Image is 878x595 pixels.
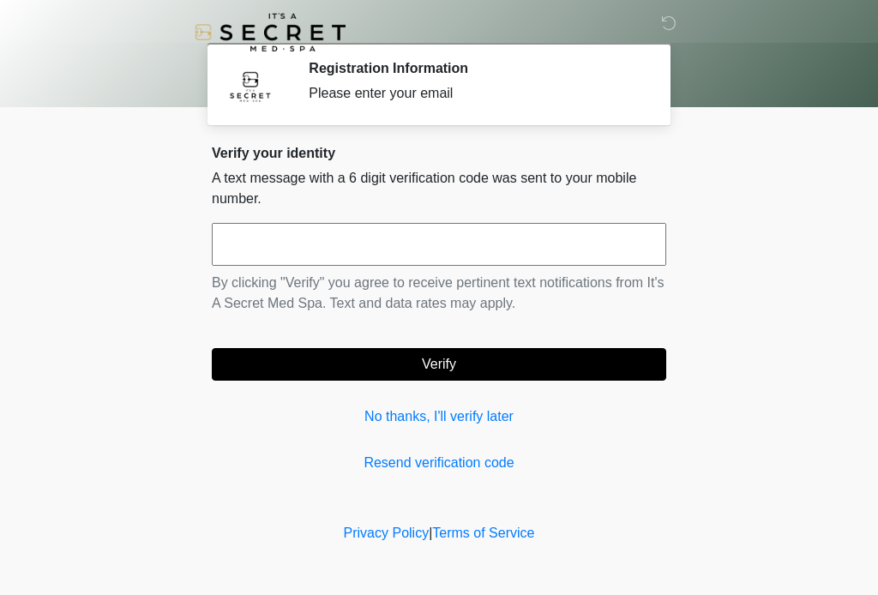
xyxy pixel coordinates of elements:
[212,145,666,161] h2: Verify your identity
[212,168,666,209] p: A text message with a 6 digit verification code was sent to your mobile number.
[212,406,666,427] a: No thanks, I'll verify later
[429,526,432,540] a: |
[309,60,640,76] h2: Registration Information
[309,83,640,104] div: Please enter your email
[195,13,346,51] img: It's A Secret Med Spa Logo
[212,273,666,314] p: By clicking "Verify" you agree to receive pertinent text notifications from It's A Secret Med Spa...
[225,60,276,111] img: Agent Avatar
[344,526,430,540] a: Privacy Policy
[212,453,666,473] a: Resend verification code
[432,526,534,540] a: Terms of Service
[212,348,666,381] button: Verify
